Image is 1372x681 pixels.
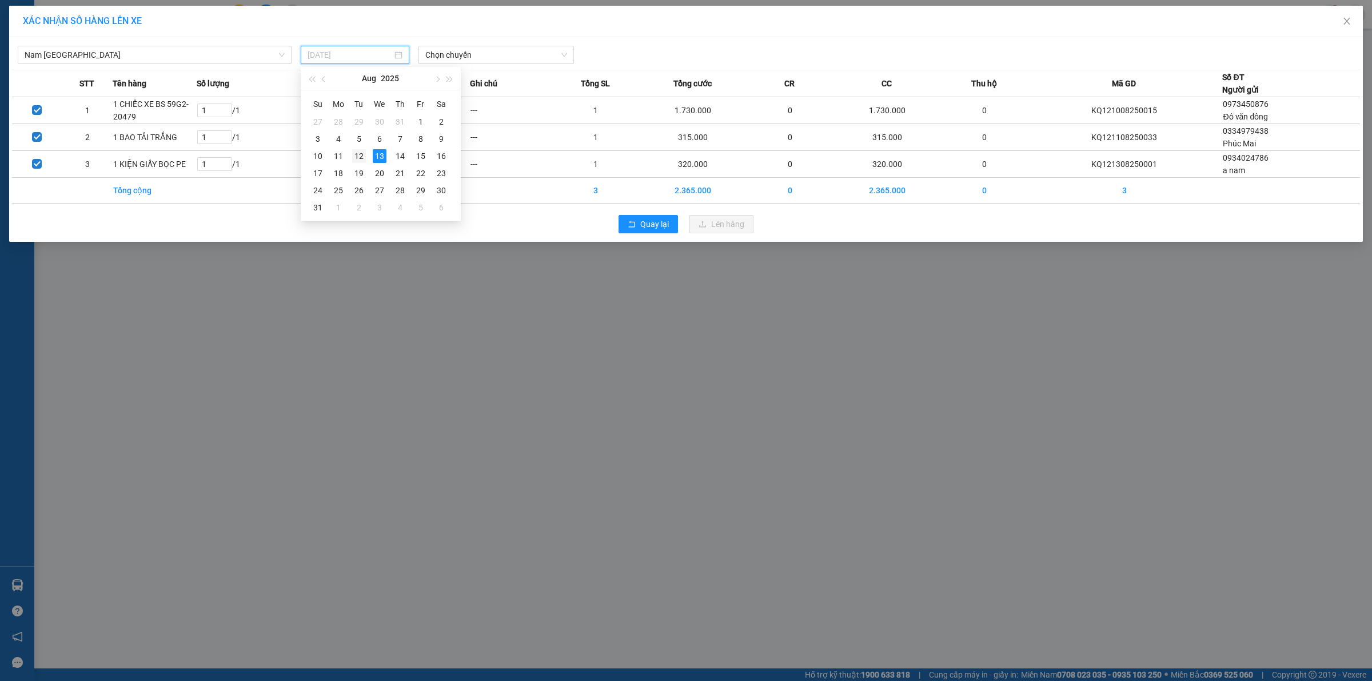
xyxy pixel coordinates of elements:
div: 29 [414,184,428,197]
td: 0 [748,151,832,178]
td: KQ121008250015 [1026,97,1222,124]
td: 1 KIỆN GIẤY BỌC PE [113,151,197,178]
td: 2025-08-18 [328,165,349,182]
div: 3 [373,201,386,214]
td: 1 CHIẾC XE BS 59G2-20479 [113,97,197,124]
td: 2025-08-05 [349,130,369,148]
td: 1.730.000 [637,97,748,124]
div: 30 [373,115,386,129]
div: 28 [332,115,345,129]
span: 0934024786 [1223,153,1269,162]
td: 2025-08-11 [328,148,349,165]
td: 2025-08-25 [328,182,349,199]
button: Aug [362,67,376,90]
td: 320.000 [637,151,748,178]
div: 3 [311,132,325,146]
td: 2025-08-27 [369,182,390,199]
td: 2025-07-30 [369,113,390,130]
td: 3 [553,178,637,204]
td: 2025-08-16 [431,148,452,165]
td: 2025-08-21 [390,165,410,182]
div: 25 [332,184,345,197]
td: 2025-08-20 [369,165,390,182]
td: 2025-08-30 [431,182,452,199]
div: 5 [352,132,366,146]
td: 2025-09-03 [369,199,390,216]
div: 19 [352,166,366,180]
td: 2025-08-19 [349,165,369,182]
div: 2 [352,201,366,214]
span: Ghi chú [470,77,497,90]
div: 7 [393,132,407,146]
td: 320.000 [832,151,943,178]
span: Phúc Mai [1223,139,1256,148]
td: 2025-08-31 [308,199,328,216]
td: 2025-08-06 [369,130,390,148]
div: 26 [352,184,366,197]
th: Fr [410,95,431,113]
td: 3 [1026,178,1222,204]
td: --- [470,97,554,124]
span: STT [79,77,94,90]
td: 2.365.000 [832,178,943,204]
td: KQ121308250001 [1026,151,1222,178]
td: 0 [748,178,832,204]
td: 2025-08-15 [410,148,431,165]
span: Quay lại [640,218,669,230]
button: 2025 [381,67,399,90]
span: Tổng SL [581,77,610,90]
span: Mã GD [1112,77,1136,90]
div: 4 [393,201,407,214]
td: --- [470,124,554,151]
td: 0 [943,178,1027,204]
div: 29 [352,115,366,129]
td: 2025-08-08 [410,130,431,148]
td: 1.730.000 [832,97,943,124]
td: 2025-08-04 [328,130,349,148]
div: 17 [311,166,325,180]
td: 2025-08-29 [410,182,431,199]
div: 18 [332,166,345,180]
div: 5 [414,201,428,214]
td: 315.000 [832,124,943,151]
div: 31 [311,201,325,214]
div: 14 [393,149,407,163]
td: 2025-08-01 [410,113,431,130]
td: 2025-07-31 [390,113,410,130]
span: Tên hàng [113,77,146,90]
td: 1 [553,151,637,178]
div: 23 [434,166,448,180]
td: 2.365.000 [637,178,748,204]
td: 0 [748,124,832,151]
span: Thu hộ [971,77,997,90]
div: 27 [373,184,386,197]
span: rollback [628,220,636,229]
div: 13 [373,149,386,163]
span: CC [882,77,892,90]
td: 2025-08-24 [308,182,328,199]
td: 2025-08-03 [308,130,328,148]
td: 0 [943,124,1027,151]
th: Th [390,95,410,113]
td: 2025-08-17 [308,165,328,182]
th: We [369,95,390,113]
td: / 1 [197,151,302,178]
td: 2025-09-01 [328,199,349,216]
th: Tu [349,95,369,113]
td: 2025-08-14 [390,148,410,165]
td: 2025-08-12 [349,148,369,165]
div: 24 [311,184,325,197]
div: 21 [393,166,407,180]
span: CR [784,77,795,90]
div: 2 [434,115,448,129]
div: 16 [434,149,448,163]
button: Close [1331,6,1363,38]
button: rollbackQuay lại [619,215,678,233]
div: 28 [393,184,407,197]
span: 0973450876 [1223,99,1269,109]
th: Mo [328,95,349,113]
td: 2025-08-22 [410,165,431,182]
th: Sa [431,95,452,113]
td: 0 [748,97,832,124]
span: Đô văn đông [1223,112,1268,121]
